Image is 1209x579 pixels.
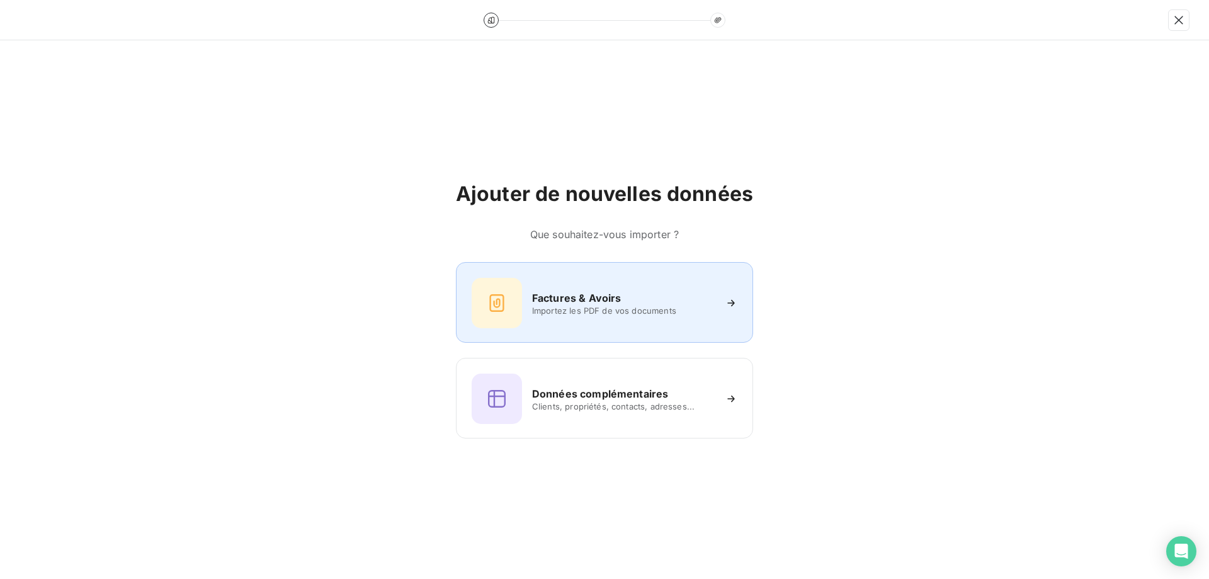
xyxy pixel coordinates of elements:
[1166,536,1196,566] div: Open Intercom Messenger
[456,181,753,207] h2: Ajouter de nouvelles données
[532,290,622,306] h6: Factures & Avoirs
[456,227,753,242] h6: Que souhaitez-vous importer ?
[532,386,668,401] h6: Données complémentaires
[532,401,715,411] span: Clients, propriétés, contacts, adresses...
[532,306,715,316] span: Importez les PDF de vos documents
